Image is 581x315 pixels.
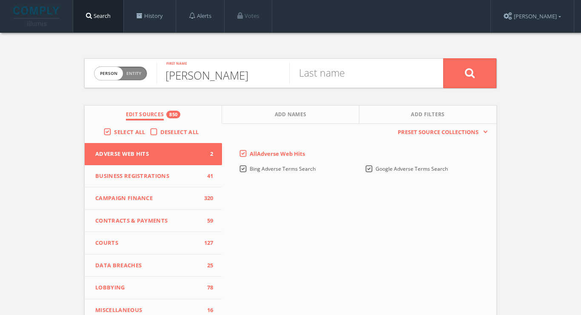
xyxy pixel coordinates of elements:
span: 127 [201,239,214,247]
button: Add Names [222,106,359,124]
span: Miscellaneous [95,306,201,315]
button: Campaign Finance320 [85,187,222,210]
span: Preset Source Collections [393,128,483,137]
span: 59 [201,217,214,225]
span: Lobbying [95,283,201,292]
span: All Adverse Web Hits [250,150,305,157]
span: person [94,67,123,80]
span: Adverse Web Hits [95,150,201,158]
div: 850 [166,111,180,118]
span: 25 [201,261,214,270]
span: 320 [201,194,214,203]
span: Google Adverse Terms Search [376,165,448,172]
button: Business Registrations41 [85,165,222,188]
button: Lobbying78 [85,277,222,299]
span: Add Filters [411,111,445,120]
span: Add Names [275,111,307,120]
span: 78 [201,283,214,292]
span: Data Breaches [95,261,201,270]
span: 16 [201,306,214,315]
span: Bing Adverse Terms Search [250,165,316,172]
button: Contracts & Payments59 [85,210,222,232]
button: Edit Sources850 [85,106,222,124]
span: Deselect All [160,128,199,136]
button: Courts127 [85,232,222,255]
span: Business Registrations [95,172,201,180]
span: Campaign Finance [95,194,201,203]
span: Select All [114,128,145,136]
button: Adverse Web Hits2 [85,143,222,165]
span: 41 [201,172,214,180]
img: illumis [13,6,61,26]
button: Preset Source Collections [393,128,488,137]
button: Add Filters [359,106,496,124]
span: Contracts & Payments [95,217,201,225]
span: Entity [126,70,141,77]
span: 2 [201,150,214,158]
span: Edit Sources [126,111,164,120]
span: Courts [95,239,201,247]
button: Data Breaches25 [85,255,222,277]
